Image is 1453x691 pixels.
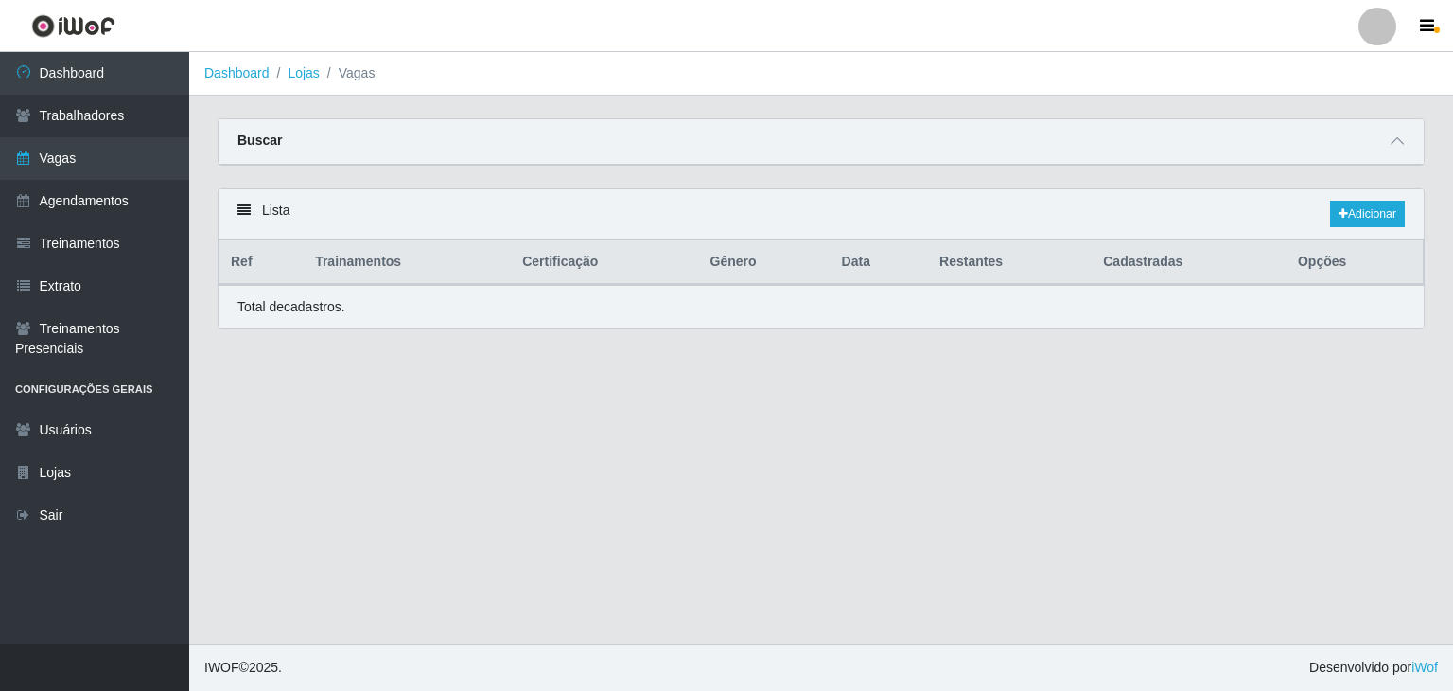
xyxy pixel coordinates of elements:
[831,240,929,285] th: Data
[1287,240,1424,285] th: Opções
[189,52,1453,96] nav: breadcrumb
[237,297,345,317] p: Total de cadastros.
[204,65,270,80] a: Dashboard
[219,240,305,285] th: Ref
[204,660,239,675] span: IWOF
[31,14,115,38] img: CoreUI Logo
[1092,240,1287,285] th: Cadastradas
[237,133,282,148] strong: Buscar
[288,65,319,80] a: Lojas
[699,240,831,285] th: Gênero
[1411,660,1438,675] a: iWof
[204,658,282,678] span: © 2025 .
[304,240,511,285] th: Trainamentos
[320,63,376,83] li: Vagas
[928,240,1092,285] th: Restantes
[1330,201,1405,227] a: Adicionar
[511,240,698,285] th: Certificação
[219,189,1424,239] div: Lista
[1309,658,1438,678] span: Desenvolvido por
